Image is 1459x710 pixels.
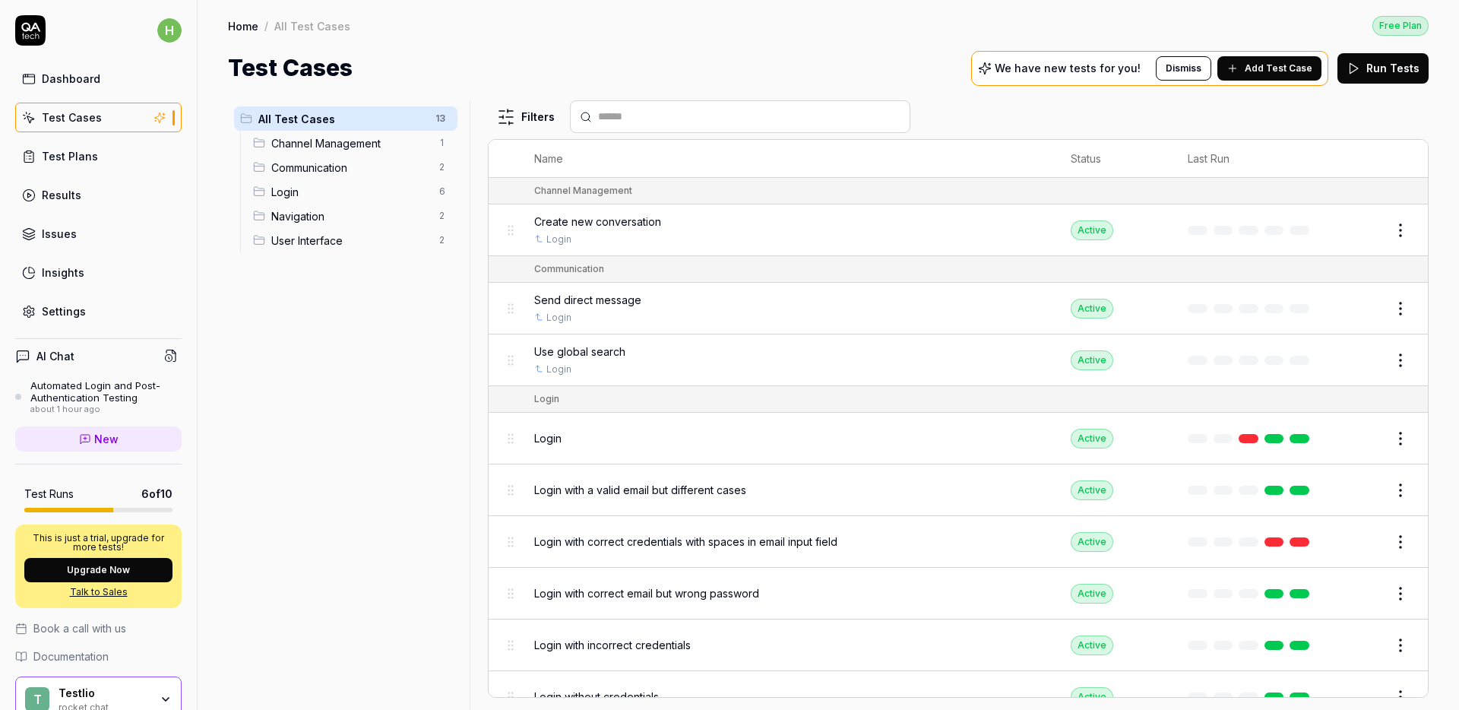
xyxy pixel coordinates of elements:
[247,179,457,204] div: Drag to reorderLogin6
[15,426,182,452] a: New
[546,233,571,246] a: Login
[30,404,182,415] div: about 1 hour ago
[489,516,1428,568] tr: Login with correct credentials with spaces in email input fieldActive
[489,568,1428,620] tr: Login with correct email but wrong passwordActive
[24,585,172,599] a: Talk to Sales
[247,228,457,252] div: Drag to reorderUser Interface2
[42,265,84,281] div: Insights
[15,180,182,210] a: Results
[433,158,451,176] span: 2
[488,102,564,132] button: Filters
[433,207,451,225] span: 2
[228,51,353,85] h1: Test Cases
[36,348,74,364] h4: AI Chat
[15,64,182,94] a: Dashboard
[15,648,182,664] a: Documentation
[489,413,1428,464] tr: LoginActive
[1372,15,1429,36] button: Free Plan
[1071,299,1113,319] div: Active
[1217,56,1321,81] button: Add Test Case
[1071,636,1113,655] div: Active
[42,148,98,164] div: Test Plans
[534,214,661,230] span: Create new conversation
[24,558,172,582] button: Upgrade Now
[489,283,1428,334] tr: Send direct messageLoginActive
[157,18,182,43] span: h
[271,135,430,151] span: Channel Management
[489,204,1428,256] tr: Create new conversationLoginActive
[274,18,350,33] div: All Test Cases
[228,18,258,33] a: Home
[534,392,559,406] div: Login
[30,379,182,404] div: Automated Login and Post-Authentication Testing
[1071,584,1113,604] div: Active
[534,534,837,550] span: Login with correct credentials with spaces in email input field
[534,482,746,498] span: Login with a valid email but different cases
[433,231,451,249] span: 2
[271,160,430,176] span: Communication
[15,296,182,326] a: Settings
[33,620,126,636] span: Book a call with us
[534,689,659,705] span: Login without credentials
[271,233,430,249] span: User Interface
[141,486,172,502] span: 6 of 10
[1245,62,1312,75] span: Add Test Case
[1173,140,1331,178] th: Last Run
[157,15,182,46] button: h
[42,71,100,87] div: Dashboard
[1071,220,1113,240] div: Active
[247,204,457,228] div: Drag to reorderNavigation2
[42,303,86,319] div: Settings
[94,431,119,447] span: New
[534,585,759,601] span: Login with correct email but wrong password
[534,344,625,360] span: Use global search
[519,140,1055,178] th: Name
[534,184,632,198] div: Channel Management
[433,182,451,201] span: 6
[15,620,182,636] a: Book a call with us
[247,155,457,179] div: Drag to reorderCommunication2
[534,637,691,653] span: Login with incorrect credentials
[1071,429,1113,449] div: Active
[489,334,1428,386] tr: Use global searchLoginActive
[534,430,562,446] span: Login
[15,219,182,249] a: Issues
[489,620,1428,671] tr: Login with incorrect credentialsActive
[995,63,1141,74] p: We have new tests for you!
[15,141,182,171] a: Test Plans
[59,686,150,700] div: Testlio
[264,18,268,33] div: /
[489,464,1428,516] tr: Login with a valid email but different casesActive
[546,311,571,325] a: Login
[1071,687,1113,707] div: Active
[534,292,641,308] span: Send direct message
[433,134,451,152] span: 1
[24,487,74,501] h5: Test Runs
[1337,53,1429,84] button: Run Tests
[271,184,430,200] span: Login
[15,258,182,287] a: Insights
[1372,16,1429,36] div: Free Plan
[1156,56,1211,81] button: Dismiss
[24,534,172,552] p: This is just a trial, upgrade for more tests!
[546,363,571,376] a: Login
[429,109,451,128] span: 13
[42,109,102,125] div: Test Cases
[1071,532,1113,552] div: Active
[42,187,81,203] div: Results
[33,648,109,664] span: Documentation
[258,111,426,127] span: All Test Cases
[247,131,457,155] div: Drag to reorderChannel Management1
[15,103,182,132] a: Test Cases
[271,208,430,224] span: Navigation
[1055,140,1173,178] th: Status
[1071,350,1113,370] div: Active
[1071,480,1113,500] div: Active
[534,262,604,276] div: Communication
[42,226,77,242] div: Issues
[15,379,182,414] a: Automated Login and Post-Authentication Testingabout 1 hour ago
